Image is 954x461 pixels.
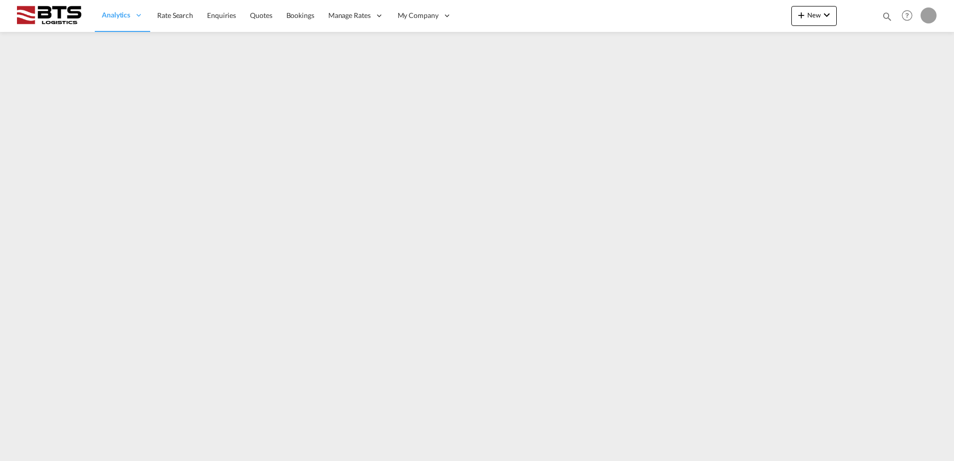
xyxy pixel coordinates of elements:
[791,6,837,26] button: icon-plus 400-fgNewicon-chevron-down
[821,9,833,21] md-icon: icon-chevron-down
[286,11,314,19] span: Bookings
[250,11,272,19] span: Quotes
[899,7,916,24] span: Help
[157,11,193,19] span: Rate Search
[795,9,807,21] md-icon: icon-plus 400-fg
[398,10,439,20] span: My Company
[899,7,921,25] div: Help
[882,11,893,26] div: icon-magnify
[795,11,833,19] span: New
[102,10,130,20] span: Analytics
[15,4,82,27] img: cdcc71d0be7811ed9adfbf939d2aa0e8.png
[207,11,236,19] span: Enquiries
[328,10,371,20] span: Manage Rates
[882,11,893,22] md-icon: icon-magnify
